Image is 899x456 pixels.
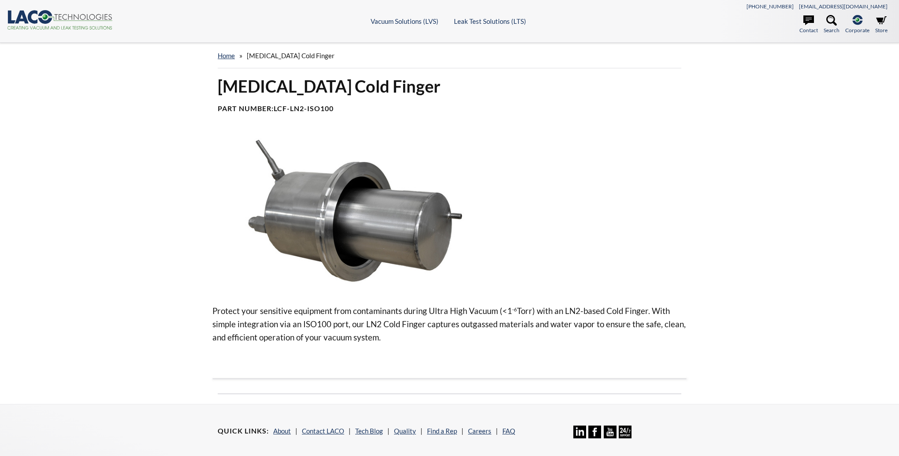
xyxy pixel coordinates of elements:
[218,75,681,97] h1: [MEDICAL_DATA] Cold Finger
[454,17,526,25] a: Leak Test Solutions (LTS)
[512,306,517,313] sup: -6
[468,427,491,435] a: Careers
[355,427,383,435] a: Tech Blog
[212,304,687,344] p: Protect your sensitive equipment from contaminants during Ultra High Vacuum (<1 Torr) with an LN2...
[218,426,269,436] h4: Quick Links
[747,3,794,10] a: [PHONE_NUMBER]
[218,104,681,113] h4: Part Number:
[619,432,632,440] a: 24/7 Support
[427,427,457,435] a: Find a Rep
[799,3,888,10] a: [EMAIL_ADDRESS][DOMAIN_NAME]
[218,52,235,60] a: home
[875,15,888,34] a: Store
[273,427,291,435] a: About
[302,427,344,435] a: Contact LACO
[212,135,490,290] img: Image showing LN2 cold finger, angled view
[799,15,818,34] a: Contact
[247,52,334,60] span: [MEDICAL_DATA] Cold Finger
[274,104,334,112] b: LCF-LN2-ISO100
[502,427,515,435] a: FAQ
[394,427,416,435] a: Quality
[218,43,681,68] div: »
[824,15,840,34] a: Search
[845,26,869,34] span: Corporate
[371,17,438,25] a: Vacuum Solutions (LVS)
[619,426,632,438] img: 24/7 Support Icon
